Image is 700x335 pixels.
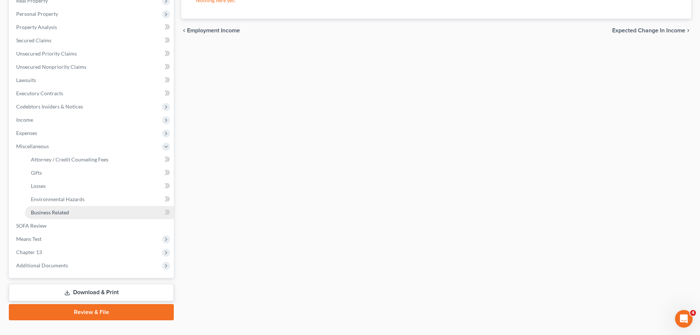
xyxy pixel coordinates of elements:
[16,50,77,57] span: Unsecured Priority Claims
[10,21,174,34] a: Property Analysis
[25,179,174,193] a: Losses
[187,28,240,33] span: Employment Income
[31,183,46,189] span: Losses
[16,77,36,83] span: Lawsuits
[16,130,37,136] span: Expenses
[10,87,174,100] a: Executory Contracts
[16,117,33,123] span: Income
[25,153,174,166] a: Attorney / Credit Counseling Fees
[10,60,174,74] a: Unsecured Nonpriority Claims
[25,193,174,206] a: Environmental Hazards
[16,249,42,255] span: Chapter 13
[31,156,108,163] span: Attorney / Credit Counseling Fees
[16,103,83,110] span: Codebtors Insiders & Notices
[612,28,691,33] button: Expected Change in Income chevron_right
[16,64,86,70] span: Unsecured Nonpriority Claims
[16,236,42,242] span: Means Test
[9,304,174,320] a: Review & File
[31,170,42,176] span: Gifts
[181,28,240,33] button: chevron_left Employment Income
[31,196,85,202] span: Environmental Hazards
[31,209,69,215] span: Business Related
[16,24,57,30] span: Property Analysis
[10,74,174,87] a: Lawsuits
[690,310,696,316] span: 4
[612,28,685,33] span: Expected Change in Income
[16,37,51,43] span: Secured Claims
[25,166,174,179] a: Gifts
[10,34,174,47] a: Secured Claims
[16,143,49,149] span: Miscellaneous
[16,222,47,229] span: SOFA Review
[16,262,68,268] span: Additional Documents
[16,11,58,17] span: Personal Property
[25,206,174,219] a: Business Related
[10,219,174,232] a: SOFA Review
[16,90,63,96] span: Executory Contracts
[181,28,187,33] i: chevron_left
[9,284,174,301] a: Download & Print
[675,310,693,328] iframe: Intercom live chat
[10,47,174,60] a: Unsecured Priority Claims
[685,28,691,33] i: chevron_right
